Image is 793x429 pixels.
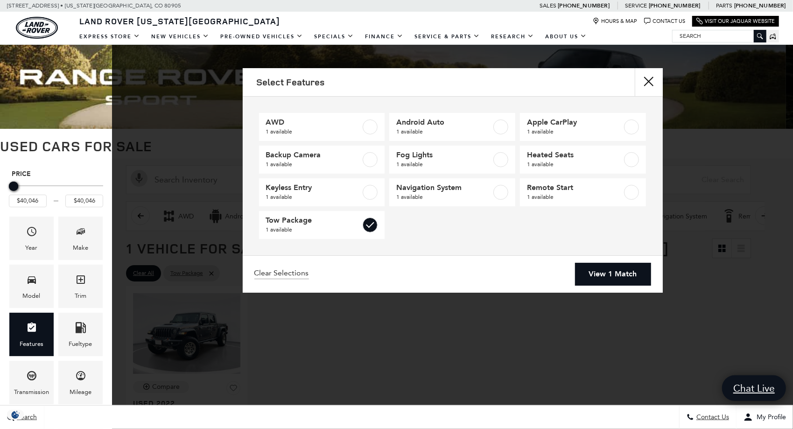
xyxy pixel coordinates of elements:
a: Heated Seats1 available [520,146,646,174]
a: Research [485,28,540,45]
input: Minimum [9,195,47,207]
span: Sales [540,2,556,9]
span: Tow Package [266,216,361,225]
a: Finance [359,28,409,45]
a: Fog Lights1 available [389,146,515,174]
a: Land Rover [US_STATE][GEOGRAPHIC_DATA] [74,15,286,27]
span: 1 available [527,192,622,202]
span: Chat Live [729,382,779,394]
span: Contact Us [694,414,729,422]
div: Maximum Price [9,182,18,191]
div: FeaturesFeatures [9,313,54,356]
span: Mileage [75,368,86,387]
span: Parts [716,2,733,9]
img: Opt-Out Icon [5,410,26,420]
span: 1 available [396,160,491,169]
a: New Vehicles [146,28,215,45]
span: Year [26,224,37,243]
span: Transmission [26,368,37,387]
span: Land Rover [US_STATE][GEOGRAPHIC_DATA] [79,15,280,27]
button: close [635,68,663,96]
a: Chat Live [722,375,786,401]
h2: Select Features [257,77,325,87]
div: Mileage [70,387,91,397]
div: Fueltype [69,339,92,349]
span: My Profile [753,414,786,422]
div: YearYear [9,217,54,260]
a: [PHONE_NUMBER] [734,2,786,9]
div: FueltypeFueltype [58,313,103,356]
a: View 1 Match [575,263,651,286]
button: Open user profile menu [737,406,793,429]
span: Fog Lights [396,150,491,160]
div: MileageMileage [58,361,103,404]
a: Pre-Owned Vehicles [215,28,309,45]
a: [STREET_ADDRESS] • [US_STATE][GEOGRAPHIC_DATA], CO 80905 [7,2,181,9]
span: AWD [266,118,361,127]
a: Service & Parts [409,28,485,45]
div: TransmissionTransmission [9,361,54,404]
div: ModelModel [9,265,54,308]
a: Specials [309,28,359,45]
a: land-rover [16,17,58,39]
a: [PHONE_NUMBER] [558,2,610,9]
span: 1 available [266,192,361,202]
a: Android Auto1 available [389,113,515,141]
section: Click to Open Cookie Consent Modal [5,410,26,420]
a: Hours & Map [593,18,637,25]
div: Trim [75,291,86,301]
input: Maximum [65,195,103,207]
span: Backup Camera [266,150,361,160]
a: Visit Our Jaguar Website [696,18,775,25]
span: Make [75,224,86,243]
a: EXPRESS STORE [74,28,146,45]
a: AWD1 available [259,113,385,141]
span: Apple CarPlay [527,118,622,127]
div: Price [9,178,103,207]
div: TrimTrim [58,265,103,308]
a: Tow Package1 available [259,211,385,239]
a: Clear Selections [254,268,309,280]
a: Backup Camera1 available [259,146,385,174]
div: Year [26,243,38,253]
span: 1 available [527,160,622,169]
span: Remote Start [527,183,622,192]
span: 1 available [266,160,361,169]
span: Keyless Entry [266,183,361,192]
div: Transmission [14,387,49,397]
span: 1 available [266,225,361,234]
a: About Us [540,28,592,45]
a: Keyless Entry1 available [259,178,385,206]
span: Navigation System [396,183,491,192]
img: Land Rover [16,17,58,39]
a: Navigation System1 available [389,178,515,206]
a: Remote Start1 available [520,178,646,206]
a: [PHONE_NUMBER] [649,2,701,9]
div: Model [23,291,41,301]
nav: Main Navigation [74,28,592,45]
span: Model [26,272,37,291]
span: Heated Seats [527,150,622,160]
span: Features [26,320,37,339]
div: Make [73,243,88,253]
span: Trim [75,272,86,291]
div: MakeMake [58,217,103,260]
h5: Price [12,170,100,178]
span: 1 available [266,127,361,136]
span: 1 available [396,192,491,202]
span: Service [625,2,647,9]
span: 1 available [396,127,491,136]
span: Fueltype [75,320,86,339]
a: Contact Us [644,18,685,25]
span: Android Auto [396,118,491,127]
span: 1 available [527,127,622,136]
a: Apple CarPlay1 available [520,113,646,141]
input: Search [673,30,766,42]
div: Features [20,339,43,349]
